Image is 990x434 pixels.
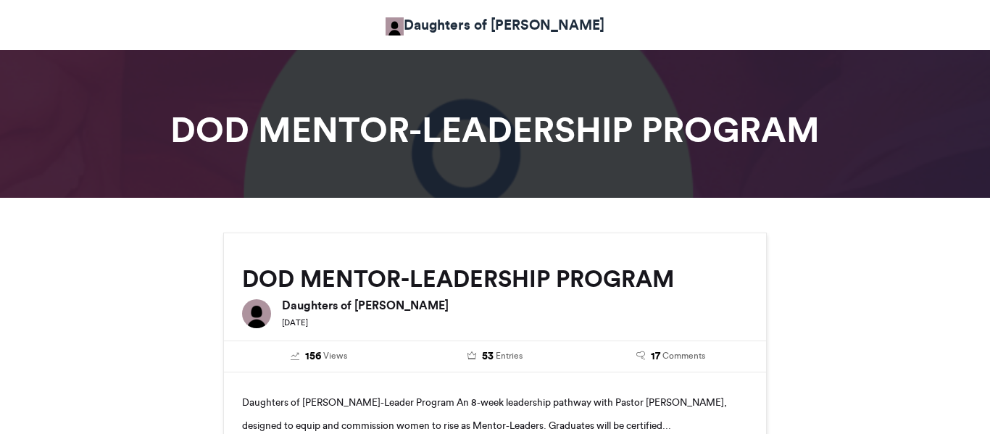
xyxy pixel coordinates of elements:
[242,349,396,364] a: 156 Views
[242,299,271,328] img: Daughters of Deborah
[242,266,748,292] h2: DOD MENTOR-LEADERSHIP PROGRAM
[662,349,705,362] span: Comments
[305,349,321,364] span: 156
[282,317,308,327] small: [DATE]
[323,349,347,362] span: Views
[651,349,660,364] span: 17
[386,14,604,36] a: Daughters of [PERSON_NAME]
[482,349,494,364] span: 53
[594,349,748,364] a: 17 Comments
[496,349,523,362] span: Entries
[386,17,404,36] img: Allison Mahon
[93,112,897,147] h1: DOD MENTOR-LEADERSHIP PROGRAM
[282,299,748,311] h6: Daughters of [PERSON_NAME]
[418,349,573,364] a: 53 Entries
